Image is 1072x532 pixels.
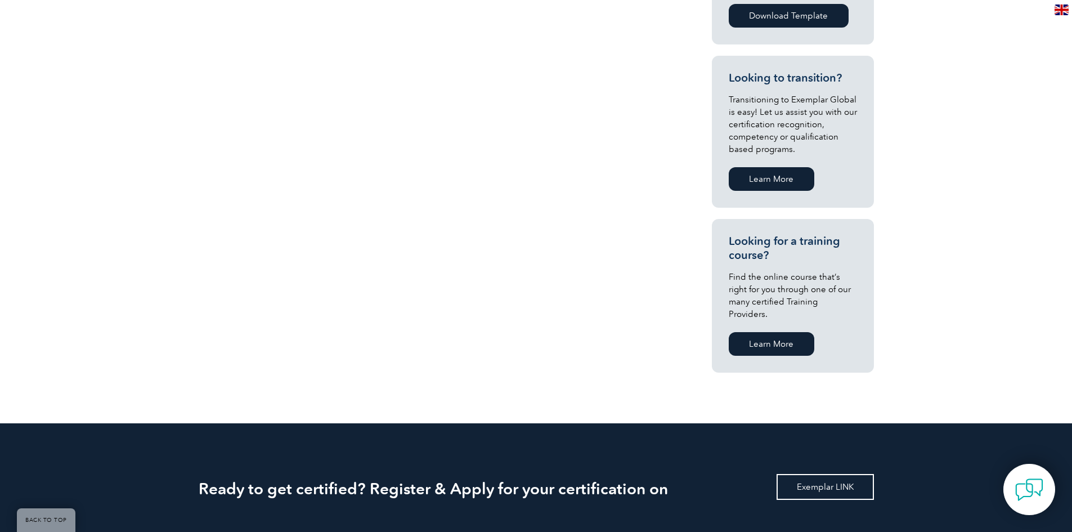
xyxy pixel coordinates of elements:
[729,167,814,191] a: Learn More
[729,332,814,356] a: Learn More
[729,71,857,85] h3: Looking to transition?
[777,474,874,500] a: Exemplar LINK
[729,93,857,155] p: Transitioning to Exemplar Global is easy! Let us assist you with our certification recognition, c...
[729,4,849,28] a: Download Template
[1015,476,1043,504] img: contact-chat.png
[1055,5,1069,15] img: en
[17,508,75,532] a: BACK TO TOP
[729,234,857,262] h3: Looking for a training course?
[199,480,874,498] h2: Ready to get certified? Register & Apply for your certification on
[729,271,857,320] p: Find the online course that’s right for you through one of our many certified Training Providers.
